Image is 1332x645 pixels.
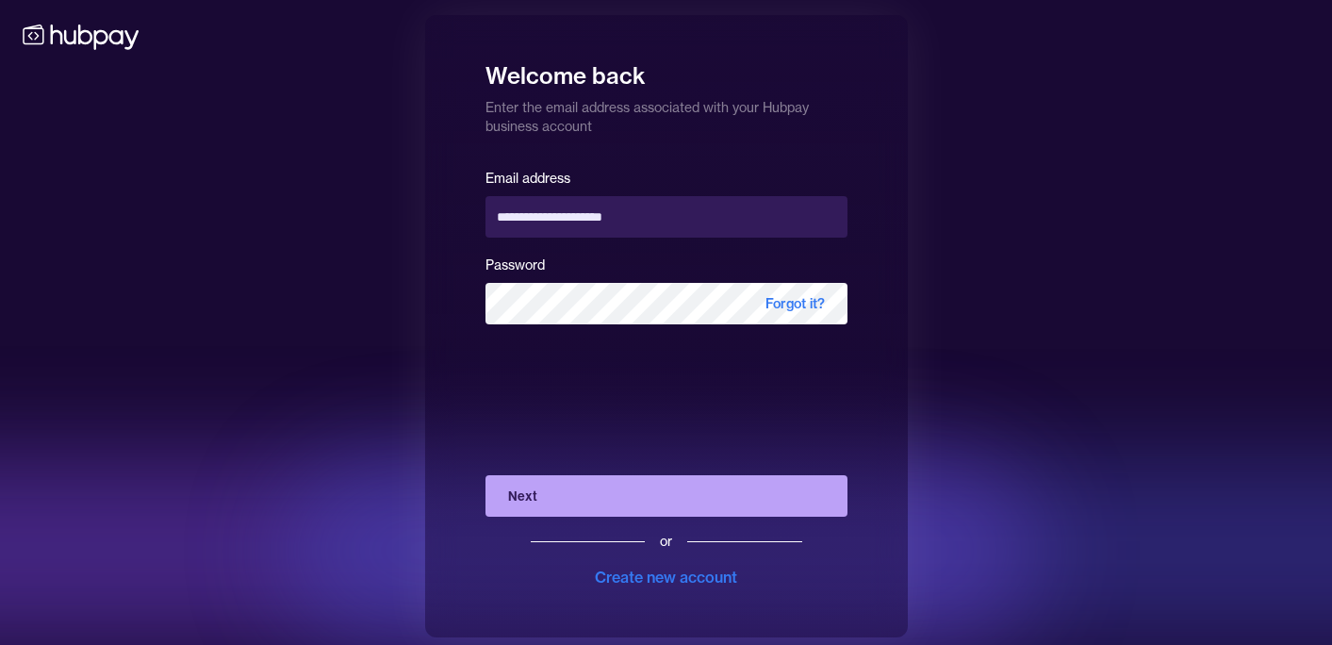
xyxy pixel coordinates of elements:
div: Create new account [595,566,737,588]
h1: Welcome back [485,49,847,91]
label: Email address [485,170,570,187]
span: Forgot it? [743,283,847,324]
p: Enter the email address associated with your Hubpay business account [485,91,847,136]
div: or [660,532,672,551]
label: Password [485,256,545,273]
button: Next [485,475,847,517]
